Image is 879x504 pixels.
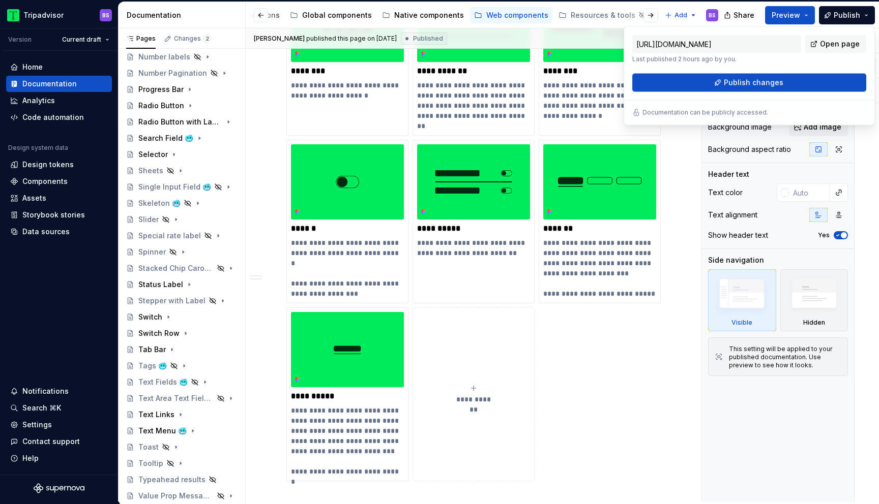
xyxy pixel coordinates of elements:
a: Code automation [6,109,112,125]
img: 0ed0e8b8-9446-497d-bad0-376821b19aa5.png [7,9,19,21]
div: Version [8,36,32,44]
a: Switch [122,309,241,325]
a: Text Fields 🥶 [122,374,241,390]
button: Contact support [6,433,112,450]
input: Auto [789,183,830,202]
div: Radio Button [138,101,184,111]
a: Number Pagination [122,65,241,81]
div: Storybook stories [22,210,85,220]
button: Current draft [57,33,114,47]
a: Stacked Chip Carousel 🥶 [122,260,241,276]
p: Documentation can be publicly accessed. [642,109,768,117]
div: Design tokens [22,160,74,170]
span: Open page [820,39,860,49]
a: Number labels [122,49,241,65]
div: Toast [138,442,159,452]
a: Text Menu 🥶 [122,423,241,439]
div: Home [22,62,43,72]
div: Hidden [803,319,825,327]
div: Status Label [138,279,183,290]
button: Add [662,8,700,22]
a: Open page [805,35,866,53]
div: Number labels [138,52,190,62]
div: Stepper with Label [138,296,206,306]
a: Progress Bar [122,81,241,98]
a: Analytics [6,92,112,109]
img: 7d42327e-d081-46ae-a0c3-7c81ce9615c7.png [417,144,530,219]
a: Spinner [122,244,241,260]
div: Documentation [127,10,241,20]
a: Radio Button with Label [122,114,241,130]
span: Preview [772,10,800,20]
div: Text Links [138,409,174,420]
div: Value Prop Message 🥶 [138,491,214,501]
div: Visible [731,319,752,327]
a: Global components [286,7,376,23]
div: Design system data [8,144,68,152]
div: Settings [22,420,52,430]
div: Text Area Text Field 🥶 [138,393,214,403]
div: Assets [22,193,46,203]
label: Yes [818,231,830,239]
button: TripadvisorBS [2,4,116,26]
a: Assets [6,190,112,206]
a: Stepper with Label [122,293,241,309]
a: Design tokens [6,156,112,173]
a: Toast [122,439,241,455]
a: Sheets [122,163,241,179]
a: Radio Button [122,98,241,114]
div: Tripadvisor [23,10,64,20]
div: Skeleton 🥶 [138,198,181,208]
div: Native components [394,10,464,20]
button: Publish changes [632,74,866,92]
a: Native components [378,7,468,23]
div: Hidden [780,269,848,331]
p: Last published 2 hours ago by you. [632,55,801,64]
span: Add image [804,122,841,132]
a: Home [6,59,112,75]
button: Add image [789,118,848,136]
a: Switch Row [122,325,241,341]
a: Tab Bar [122,341,241,358]
div: Help [22,453,39,463]
a: Single Input Field 🥶 [122,179,241,195]
div: Text color [708,187,743,198]
div: Background image [708,122,772,132]
a: Web components [470,7,552,23]
div: Pages [126,35,156,43]
div: Text Menu 🥶 [138,426,187,436]
div: Notifications [22,386,69,396]
a: Text Area Text Field 🥶 [122,390,241,406]
div: BS [709,11,716,19]
a: Typeahead results [122,471,241,488]
a: Special rate label [122,228,241,244]
div: Progress Bar [138,84,184,94]
svg: Supernova Logo [34,483,84,493]
div: Tooltip [138,458,163,468]
div: Switch [138,312,162,322]
div: Web components [486,10,548,20]
div: Typeahead results [138,475,206,485]
span: Add [675,11,687,19]
a: Documentation [6,76,112,92]
div: Background aspect ratio [708,144,791,154]
div: Single Input Field 🥶 [138,182,211,192]
a: Skeleton 🥶 [122,195,241,211]
div: Special rate label [138,231,201,241]
button: Notifications [6,383,112,399]
a: Text Links [122,406,241,423]
a: Resources & tools [554,7,651,23]
div: Data sources [22,227,70,237]
div: Selector [138,149,168,160]
span: 2 [203,35,211,43]
span: Publish changes [724,78,783,88]
div: Stacked Chip Carousel 🥶 [138,263,214,273]
div: Search ⌘K [22,403,61,413]
div: Text alignment [708,210,757,220]
span: Publish [834,10,860,20]
div: Tab Bar [138,344,166,355]
button: Search ⌘K [6,400,112,416]
div: Show header text [708,230,768,240]
div: Header text [708,169,749,179]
